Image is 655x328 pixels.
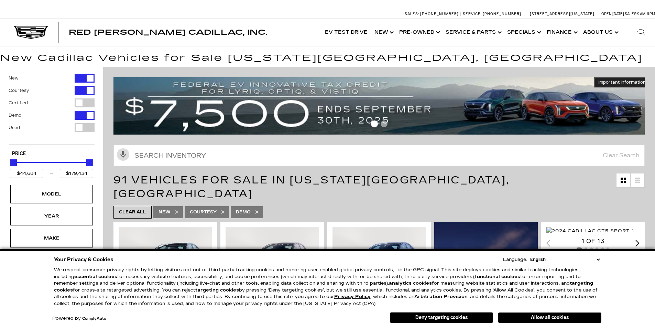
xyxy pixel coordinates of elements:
span: Sales: [405,12,419,16]
a: Red [PERSON_NAME] Cadillac, Inc. [69,29,267,36]
div: 1 / 2 [332,227,427,298]
div: Filter by Vehicle Type [9,74,95,144]
div: Year [34,212,69,220]
select: Language Select [528,256,601,263]
span: Demo [236,208,251,216]
div: Model [34,190,69,198]
div: Powered by [52,316,106,321]
div: Maximum Price [86,159,93,166]
a: New [371,19,396,46]
a: Privacy Policy [334,294,371,299]
label: Courtesy [9,87,29,94]
input: Search Inventory [113,145,645,166]
div: 1 / 2 [226,227,320,298]
strong: essential cookies [74,274,117,279]
button: Deny targeting cookies [390,312,493,323]
div: ModelModel [10,185,93,203]
span: Open [DATE] [601,12,624,16]
div: Price [10,157,93,178]
div: MakeMake [10,229,93,247]
a: Pre-Owned [396,19,442,46]
div: YearYear [10,207,93,225]
strong: Arbitration Provision [414,294,468,299]
label: New [9,75,19,82]
span: 91 Vehicles for Sale in [US_STATE][GEOGRAPHIC_DATA], [GEOGRAPHIC_DATA] [113,174,510,200]
div: 1 / 2 [546,227,641,235]
strong: targeting cookies [54,281,593,293]
span: [PHONE_NUMBER] [420,12,459,16]
img: Cadillac Dark Logo with Cadillac White Text [14,26,48,39]
a: Finance [543,19,580,46]
span: Important Information [598,80,646,85]
label: Demo [9,112,21,119]
strong: analytics cookies [389,281,432,286]
span: Courtesy [190,208,217,216]
a: ComplyAuto [82,317,106,321]
button: Allow all cookies [498,313,601,323]
span: [PHONE_NUMBER] [483,12,521,16]
img: 2024 Cadillac CT5 Sport 1 [546,227,634,235]
span: 9 AM-6 PM [637,12,655,16]
span: Red [PERSON_NAME] Cadillac, Inc. [69,28,267,36]
div: 1 / 2 [119,227,213,298]
div: Next slide [635,240,640,246]
img: 2024 Cadillac CT4 Sport 1 [119,227,213,298]
p: We respect consumer privacy rights by letting visitors opt out of third-party tracking cookies an... [54,267,601,307]
div: 1 of 13 [546,237,640,245]
svg: Click to toggle on voice search [117,148,129,161]
span: New [159,208,171,216]
strong: functional cookies [475,274,520,279]
label: Certified [9,99,28,106]
a: Specials [504,19,543,46]
span: Sales: [625,12,637,16]
div: Minimum Price [10,159,17,166]
div: Make [34,234,69,242]
img: 2024 Cadillac CT4 Sport 1 [332,227,427,298]
a: [STREET_ADDRESS][US_STATE] [530,12,594,16]
label: Used [9,124,20,131]
span: Your Privacy & Cookies [54,255,113,264]
h5: Price [12,151,91,157]
div: Language: [503,257,527,262]
span: Go to slide 2 [381,120,387,127]
a: EV Test Drive [321,19,371,46]
a: Service & Parts [442,19,504,46]
strong: targeting cookies [195,287,239,293]
input: Minimum [10,169,43,178]
button: Important Information [594,77,650,87]
img: 2025 Cadillac CT4 Sport 1 [226,227,320,298]
a: Service: [PHONE_NUMBER] [460,12,523,16]
input: Maximum [60,169,93,178]
a: About Us [580,19,621,46]
span: Clear All [119,208,146,216]
span: Go to slide 1 [371,120,378,127]
span: Service: [463,12,482,16]
img: vrp-tax-ending-august-version [113,77,650,135]
a: Sales: [PHONE_NUMBER] [405,12,460,16]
